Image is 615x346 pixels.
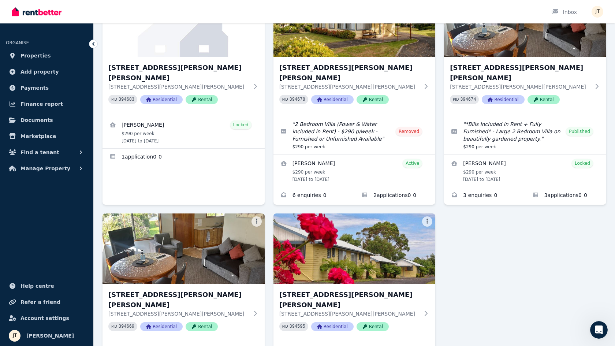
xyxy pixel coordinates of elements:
span: Rental [186,322,218,331]
span: Help centre [20,282,54,290]
a: 8/21 Andrew St, Strahan[STREET_ADDRESS][PERSON_NAME][PERSON_NAME][STREET_ADDRESS][PERSON_NAME][PE... [273,213,436,343]
span: Messages [59,247,87,252]
code: 394683 [119,97,134,102]
div: • [DATE] [70,114,90,121]
p: [STREET_ADDRESS][PERSON_NAME][PERSON_NAME] [279,310,420,317]
small: PID [111,97,117,101]
small: PID [453,97,459,101]
a: Payments [6,81,87,95]
img: Profile image for Rochelle [8,79,23,94]
button: Send us a message [34,206,113,221]
span: Manage Property [20,164,70,173]
div: [PERSON_NAME] [26,114,68,121]
a: Edit listing: *Bills Included in Rent + Fully Furnished* - Large 2 Bedroom Villa on beautifully g... [444,116,606,154]
span: Properties [20,51,51,60]
button: Messages [49,228,97,258]
span: Refer a friend [20,298,60,306]
a: Finance report [6,97,87,111]
a: Applications for 4/21 Andrew St, Strahan [102,149,265,166]
a: Marketplace [6,129,87,144]
a: Applications for 5/21 Andrew St, Strahan [354,187,435,205]
img: Jamie Taylor [9,330,20,342]
p: [STREET_ADDRESS][PERSON_NAME][PERSON_NAME] [279,83,420,90]
p: [STREET_ADDRESS][PERSON_NAME][PERSON_NAME] [108,310,249,317]
img: Profile image for Rochelle [8,52,23,67]
code: 394669 [119,324,134,329]
a: Edit listing: 2 Bedroom Villa (Power & Water included in Rent) - $290 p/week - Furnished or Unfur... [273,116,436,154]
a: Help centre [6,279,87,293]
a: Enquiries for 5/21 Andrew St, Strahan [273,187,354,205]
div: [PERSON_NAME] [26,59,68,67]
img: Profile image for The RentBetter Team [8,133,23,148]
h1: Messages [54,3,94,15]
img: Profile image for Jeremy [8,106,23,121]
div: [PERSON_NAME] [26,32,68,40]
a: View details for Deborah Purdon [444,155,606,187]
img: 8/21 Andrew St, Strahan [273,213,436,284]
p: [STREET_ADDRESS][PERSON_NAME][PERSON_NAME] [108,83,249,90]
span: Residential [140,95,183,104]
div: The RentBetter Team [26,141,80,148]
span: Residential [311,95,354,104]
span: [PERSON_NAME] [26,331,74,340]
span: Is that what you were looking for? [26,134,113,139]
a: View details for Pamela Carroll [273,155,436,187]
span: Rate your conversation [26,79,86,85]
a: View details for Dimity Williams [102,116,265,148]
img: 7/21 Andrew St, Strahan [102,213,265,284]
span: Rate your conversation [26,107,86,112]
img: RentBetter [12,6,61,17]
code: 394674 [460,97,476,102]
h3: [STREET_ADDRESS][PERSON_NAME][PERSON_NAME] [279,63,420,83]
a: Properties [6,48,87,63]
div: • [DATE] [70,86,90,94]
h3: [STREET_ADDRESS][PERSON_NAME][PERSON_NAME] [279,290,420,310]
button: Help [98,228,146,258]
a: Enquiries for 6/21 Andrew St, Strahan [444,187,525,205]
div: • [DATE] [82,141,102,148]
code: 394678 [290,97,305,102]
a: Documents [6,113,87,127]
iframe: Intercom live chat [590,321,608,339]
span: Add property [20,67,59,76]
span: Find a tenant [20,148,59,157]
span: Rate your conversation [26,52,86,58]
div: [PERSON_NAME] [26,86,68,94]
span: ORGANISE [6,40,29,45]
img: Profile image for Rochelle [8,25,23,40]
span: Residential [482,95,524,104]
span: Finance report [20,100,63,108]
span: Rental [528,95,560,104]
span: Residential [311,322,354,331]
span: Marketplace [20,132,56,141]
h3: [STREET_ADDRESS][PERSON_NAME][PERSON_NAME] [108,290,249,310]
span: Rental [357,95,389,104]
span: need unit 2 created please [26,25,95,31]
div: • [DATE] [70,59,90,67]
span: Help [116,247,128,252]
a: Add property [6,64,87,79]
a: Account settings [6,311,87,325]
code: 394595 [290,324,305,329]
p: [STREET_ADDRESS][PERSON_NAME][PERSON_NAME] [450,83,590,90]
small: PID [111,324,117,328]
span: Residential [140,322,183,331]
a: Refer a friend [6,295,87,309]
small: PID [282,324,288,328]
span: Home [17,247,32,252]
small: PID [282,97,288,101]
h3: [STREET_ADDRESS][PERSON_NAME][PERSON_NAME] [108,63,249,83]
img: Jamie Taylor [592,6,603,18]
h3: [STREET_ADDRESS][PERSON_NAME][PERSON_NAME] [450,63,590,83]
span: Documents [20,116,53,124]
div: Inbox [551,8,577,16]
button: Find a tenant [6,145,87,160]
button: More options [422,216,432,227]
button: More options [251,216,262,227]
a: Applications for 6/21 Andrew St, Strahan [525,187,606,205]
span: Payments [20,83,49,92]
button: Manage Property [6,161,87,176]
span: Account settings [20,314,69,323]
div: • Just now [70,32,94,40]
a: 7/21 Andrew St, Strahan[STREET_ADDRESS][PERSON_NAME][PERSON_NAME][STREET_ADDRESS][PERSON_NAME][PE... [102,213,265,343]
